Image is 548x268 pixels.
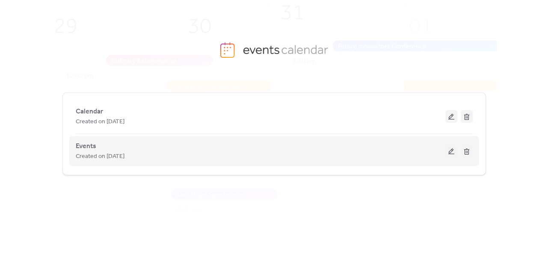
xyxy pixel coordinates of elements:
[76,117,124,127] span: Created on [DATE]
[76,109,103,114] a: Calendar
[76,107,103,117] span: Calendar
[76,144,96,149] a: Events
[76,141,96,152] span: Events
[76,152,124,162] span: Created on [DATE]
